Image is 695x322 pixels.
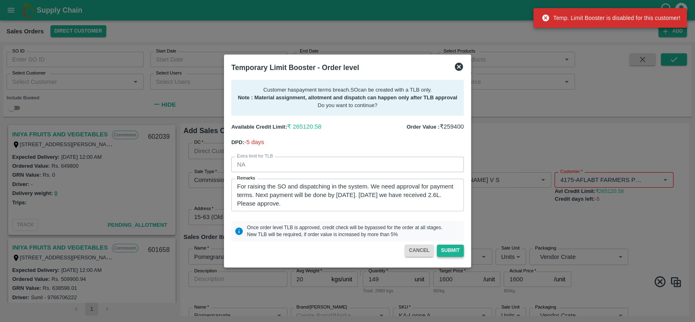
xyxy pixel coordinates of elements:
[244,139,264,145] span: -5 days
[406,124,439,130] b: Order Value :
[238,86,457,94] p: Customer has payment terms breach . SO can be created with a TLB only.
[231,124,287,130] b: Available Credit Limit:
[237,175,255,182] label: Remarks
[238,94,457,102] p: Note : Material assignment, allotment and dispatch can happen only after TLB approval
[287,123,321,130] span: ₹ 265120.58
[542,11,680,25] div: Temp. Limit Booster is disabled for this customer!
[247,224,442,238] p: Once order level TLB is approved, credit check will be bypassed for the order at all stages. New ...
[238,102,457,110] p: Do you want to continue?
[405,245,433,256] button: CANCEL
[439,123,464,130] span: ₹ 259400
[231,139,244,145] b: DPD:
[231,64,359,72] b: Temporary Limit Booster - Order level
[437,245,464,256] button: Submit
[231,157,464,172] input: NA
[237,182,458,208] textarea: For raising the SO and dispatching in the system. We need approval for payment terms. Next paymen...
[237,153,273,160] label: Extra limit for TLB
